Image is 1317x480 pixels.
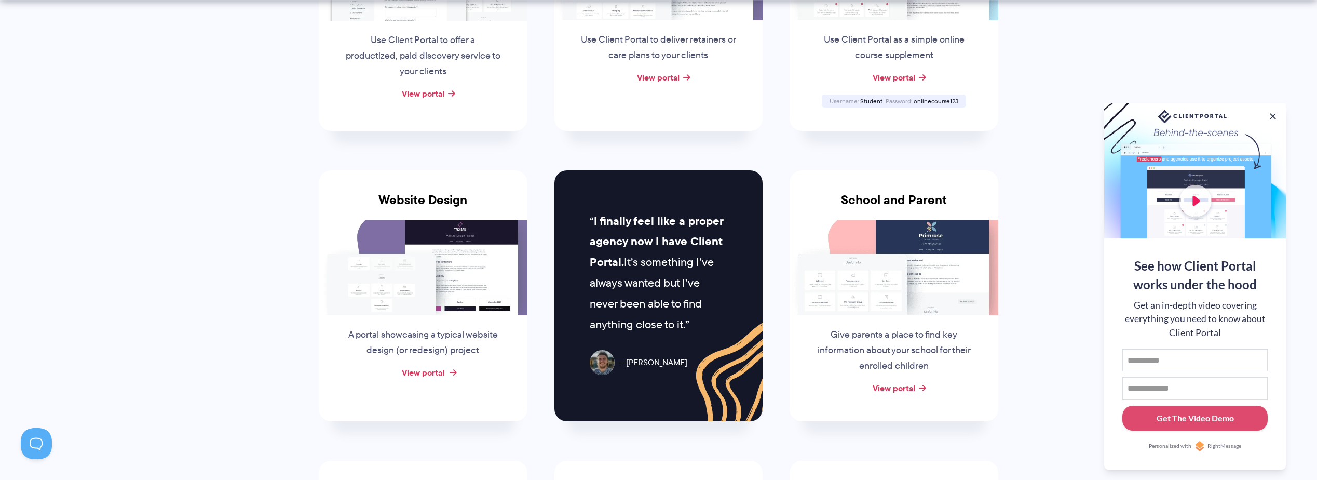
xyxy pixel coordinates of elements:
[815,327,973,374] p: Give parents a place to find key information about your school for their enrolled children
[790,193,998,220] h3: School and Parent
[830,97,859,105] span: Username
[1149,442,1191,450] span: Personalized with
[873,382,915,394] a: View portal
[1207,442,1241,450] span: RightMessage
[590,211,727,335] p: It’s something I’ve always wanted but I’ve never been able to find anything close to it.
[860,97,882,105] span: Student
[619,355,687,370] span: [PERSON_NAME]
[344,33,502,79] p: Use Client Portal to offer a productized, paid discovery service to your clients
[344,327,502,358] p: A portal showcasing a typical website design (or redesign) project
[1122,441,1268,451] a: Personalized withRightMessage
[637,71,680,84] a: View portal
[1157,412,1234,424] div: Get The Video Demo
[914,97,958,105] span: onlinecourse123
[579,32,737,63] p: Use Client Portal to deliver retainers or care plans to your clients
[402,87,444,100] a: View portal
[21,428,52,459] iframe: Toggle Customer Support
[402,366,444,379] a: View portal
[873,71,915,84] a: View portal
[1122,406,1268,431] button: Get The Video Demo
[886,97,912,105] span: Password
[815,32,973,63] p: Use Client Portal as a simple online course supplement
[1122,257,1268,294] div: See how Client Portal works under the hood
[1122,299,1268,340] div: Get an in-depth video covering everything you need to know about Client Portal
[590,212,723,271] strong: I finally feel like a proper agency now I have Client Portal.
[1194,441,1205,451] img: Personalized with RightMessage
[319,193,527,220] h3: Website Design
